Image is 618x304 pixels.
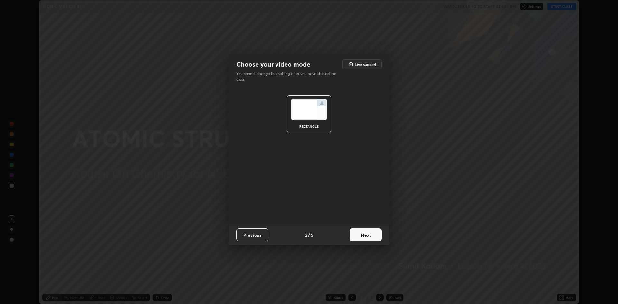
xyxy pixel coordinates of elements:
[350,228,382,241] button: Next
[236,228,268,241] button: Previous
[291,99,327,120] img: normalScreenIcon.ae25ed63.svg
[305,232,307,238] h4: 2
[236,71,341,82] p: You cannot change this setting after you have started the class
[296,125,322,128] div: rectangle
[355,62,376,66] h5: Live support
[308,232,310,238] h4: /
[311,232,313,238] h4: 5
[236,60,310,69] h2: Choose your video mode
